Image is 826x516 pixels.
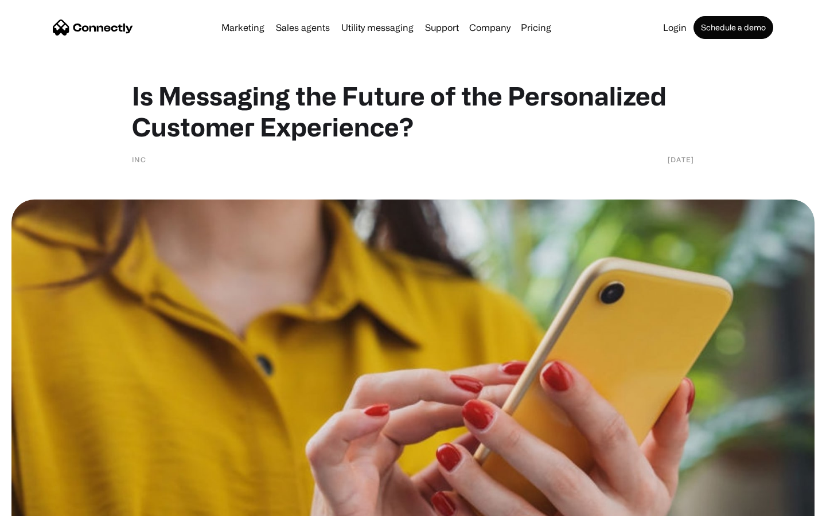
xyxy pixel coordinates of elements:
[271,23,334,32] a: Sales agents
[693,16,773,39] a: Schedule a demo
[420,23,463,32] a: Support
[217,23,269,32] a: Marketing
[337,23,418,32] a: Utility messaging
[23,496,69,512] ul: Language list
[659,23,691,32] a: Login
[132,80,694,142] h1: Is Messaging the Future of the Personalized Customer Experience?
[668,154,694,165] div: [DATE]
[132,154,146,165] div: Inc
[516,23,556,32] a: Pricing
[11,496,69,512] aside: Language selected: English
[469,19,511,36] div: Company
